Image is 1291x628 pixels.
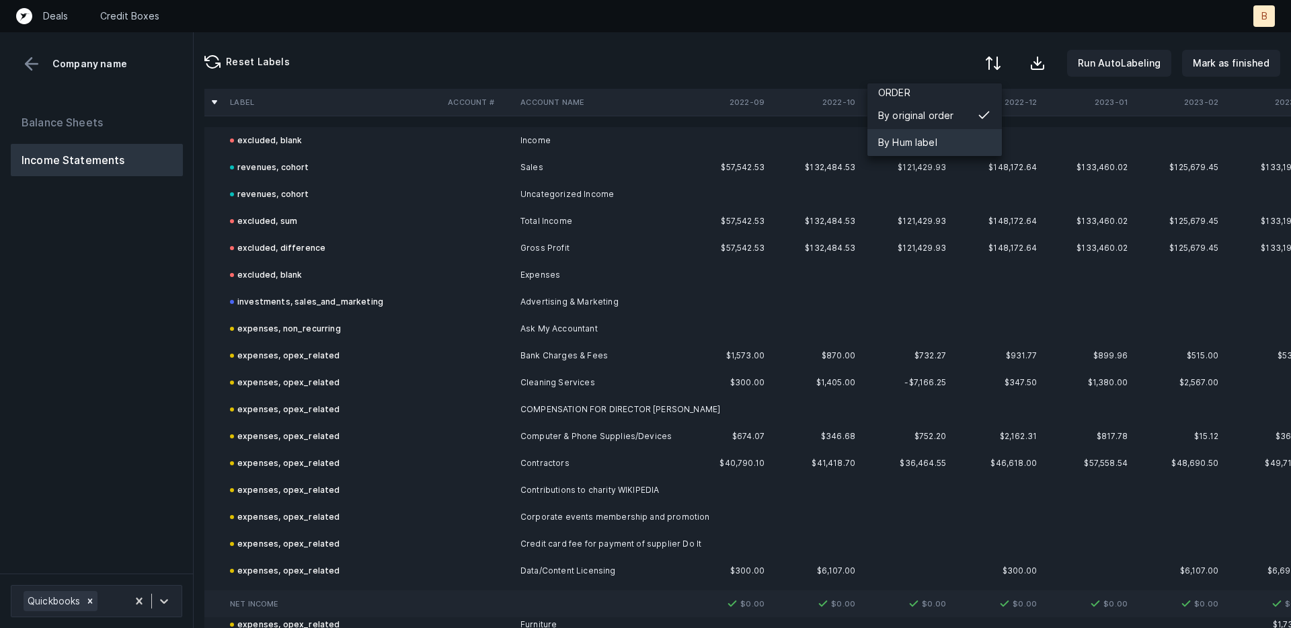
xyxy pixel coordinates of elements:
[230,590,340,606] div: expenses, opex_related
[770,584,861,611] td: $50.33
[515,531,679,557] td: Credit card fee for payment of supplier Do It
[878,108,954,124] div: By original order
[679,89,770,116] th: 2022-09
[11,106,183,139] button: Balance Sheets
[230,482,340,498] div: expenses, opex_related
[515,181,679,208] td: Uncategorized Income
[1042,89,1133,116] th: 2023-01
[515,423,679,450] td: Computer & Phone Supplies/Devices
[861,423,951,450] td: $752.20
[1193,55,1269,71] p: Mark as finished
[230,159,309,175] div: revenues, cohort
[770,450,861,477] td: $41,418.70
[230,401,340,418] div: expenses, opex_related
[515,127,679,154] td: Income
[230,321,341,337] div: expenses, non_recurring
[230,186,309,202] div: revenues, cohort
[515,504,679,531] td: Corporate events membership and promotion
[951,208,1042,235] td: $148,172.64
[1133,590,1224,617] td: $0.00
[1078,55,1161,71] p: Run AutoLabeling
[906,596,922,612] img: 7413b82b75c0d00168ab4a076994095f.svg
[442,89,515,116] th: Account #
[230,213,297,229] div: excluded, sum
[515,450,679,477] td: Contractors
[1261,9,1267,23] p: B
[951,154,1042,181] td: $148,172.64
[679,154,770,181] td: $57,542.53
[515,89,679,116] th: Account Name
[1269,596,1285,612] img: 7413b82b75c0d00168ab4a076994095f.svg
[770,557,861,584] td: $6,107.00
[194,48,301,75] button: Reset Labels
[230,267,302,283] div: excluded, blank
[1042,590,1133,617] td: $0.00
[951,342,1042,369] td: $931.77
[770,590,861,617] td: $0.00
[951,584,1042,611] td: $62.84
[951,450,1042,477] td: $46,618.00
[996,596,1013,612] img: 7413b82b75c0d00168ab4a076994095f.svg
[1042,584,1133,611] td: $46.13
[679,235,770,262] td: $57,542.53
[861,208,951,235] td: $121,429.93
[770,235,861,262] td: $132,484.53
[951,423,1042,450] td: $2,162.31
[515,208,679,235] td: Total Income
[515,396,679,423] td: COMPENSATION FOR DIRECTOR [PERSON_NAME]
[1133,369,1224,396] td: $2,567.00
[515,154,679,181] td: Sales
[230,132,302,149] div: excluded, blank
[861,584,951,611] td: $58.67
[230,455,340,471] div: expenses, opex_related
[1067,50,1171,77] button: Run AutoLabeling
[679,450,770,477] td: $40,790.10
[861,154,951,181] td: $121,429.93
[1042,423,1133,450] td: $817.78
[100,9,159,23] a: Credit Boxes
[679,584,770,611] td: $43.06
[1133,557,1224,584] td: $6,107.00
[1087,596,1103,612] img: 7413b82b75c0d00168ab4a076994095f.svg
[230,348,340,364] div: expenses, opex_related
[1042,369,1133,396] td: $1,380.00
[861,369,951,396] td: -$7,166.25
[861,342,951,369] td: $732.27
[24,591,83,611] div: Quickbooks
[11,54,182,74] div: Company name
[770,369,861,396] td: $1,405.00
[230,563,340,579] div: expenses, opex_related
[1133,584,1224,611] td: $53.14
[230,294,383,310] div: investments, sales_and_marketing
[1133,235,1224,262] td: $125,679.45
[515,557,679,584] td: Data/Content Licensing
[770,89,861,116] th: 2022-10
[770,342,861,369] td: $870.00
[1182,50,1280,77] button: Mark as finished
[861,89,951,116] th: 2022-11
[861,235,951,262] td: $121,429.93
[230,375,340,391] div: expenses, opex_related
[230,509,340,525] div: expenses, opex_related
[515,584,679,611] td: Employee Benefits
[1133,450,1224,477] td: $48,690.50
[1133,208,1224,235] td: $125,679.45
[679,342,770,369] td: $1,573.00
[1042,342,1133,369] td: $899.96
[225,590,442,617] td: Net Income
[225,89,442,116] th: Label
[867,83,1002,102] div: Order
[1133,89,1224,116] th: 2023-02
[679,369,770,396] td: $300.00
[770,208,861,235] td: $132,484.53
[11,144,183,176] button: Income Statements
[861,450,951,477] td: $36,464.55
[515,477,679,504] td: Contributions to charity WIKIPEDIA
[679,557,770,584] td: $300.00
[43,9,68,23] a: Deals
[770,154,861,181] td: $132,484.53
[1133,423,1224,450] td: $15.12
[815,596,831,612] img: 7413b82b75c0d00168ab4a076994095f.svg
